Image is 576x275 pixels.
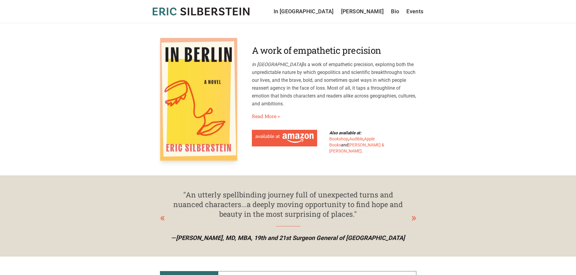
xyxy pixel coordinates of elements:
a: Events [406,7,423,16]
a: [PERSON_NAME] [341,7,384,16]
a: [PERSON_NAME] & [PERSON_NAME] [329,142,384,153]
div: , , and . [329,130,392,154]
span: » [278,113,280,120]
a: Available at Amazon [252,130,317,146]
p: — [165,234,412,242]
img: In Berlin [160,38,237,161]
div: Previous slide [160,209,165,226]
span: [PERSON_NAME], MD, MBA, 19th and 21st Surgeon General of [GEOGRAPHIC_DATA] [176,234,405,241]
img: Available at Amazon [255,133,314,143]
div: 1 / 4 [160,190,416,242]
b: Also available at: [329,130,361,135]
a: Bio [391,7,399,16]
div: Next slide [411,209,416,226]
a: Apple Books [329,136,375,147]
a: Bookshop [329,136,348,141]
p: is a work of empathetic precision, exploring both the unpredictable nature by which geopolitics a... [252,61,416,108]
h2: A work of empathetic precision [252,45,416,56]
a: Audible [349,136,363,141]
em: In [GEOGRAPHIC_DATA] [252,62,303,67]
a: In [GEOGRAPHIC_DATA] [274,7,334,16]
div: "An utterly spellbinding journey full of unexpected turns and nuanced characters...a deeply movin... [172,190,404,219]
a: Read More» [252,113,280,120]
